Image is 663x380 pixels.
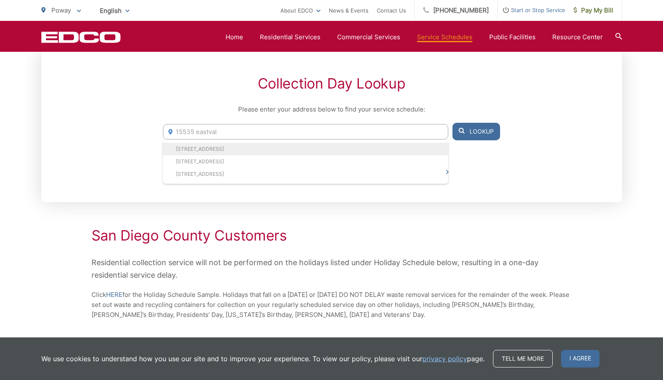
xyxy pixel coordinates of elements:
[337,32,400,42] a: Commercial Services
[552,32,603,42] a: Resource Center
[163,155,448,168] li: [STREET_ADDRESS]
[226,32,243,42] a: Home
[422,354,467,364] a: privacy policy
[493,350,553,367] a: Tell me more
[489,32,536,42] a: Public Facilities
[280,5,320,15] a: About EDCO
[163,104,500,114] p: Please enter your address below to find your service schedule:
[452,123,500,140] button: Lookup
[163,75,500,92] h2: Collection Day Lookup
[91,256,572,281] p: Residential collection service will not be performed on the holidays listed under Holiday Schedul...
[377,5,406,15] a: Contact Us
[163,124,448,139] input: Enter Address
[163,168,448,180] li: [STREET_ADDRESS]
[106,290,122,300] a: HERE
[91,290,572,320] p: Click for the Holiday Schedule Sample. Holidays that fall on a [DATE] or [DATE] DO NOT DELAY wast...
[417,32,472,42] a: Service Schedules
[163,143,448,155] li: [STREET_ADDRESS]
[91,227,572,244] h2: San Diego County Customers
[41,354,485,364] p: We use cookies to understand how you use our site and to improve your experience. To view our pol...
[41,31,121,43] a: EDCD logo. Return to the homepage.
[574,5,613,15] span: Pay My Bill
[260,32,320,42] a: Residential Services
[51,6,71,14] span: Poway
[94,3,136,18] span: English
[329,5,368,15] a: News & Events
